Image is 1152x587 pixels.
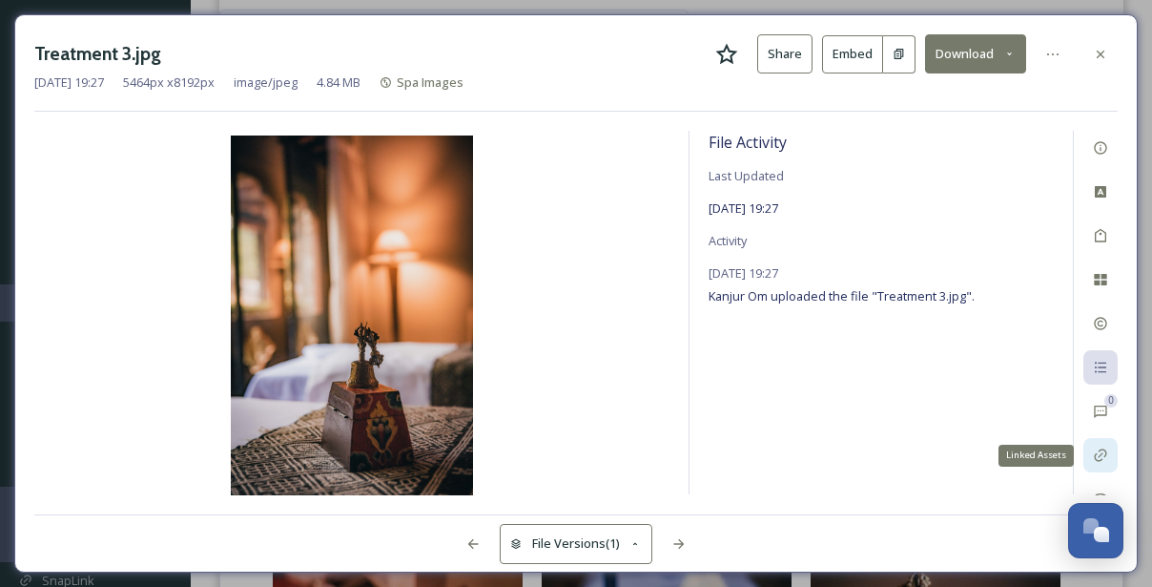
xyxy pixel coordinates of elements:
button: Download [925,34,1026,73]
button: Open Chat [1068,503,1123,558]
span: File Activity [709,132,787,153]
div: 0 [1104,394,1118,408]
button: File Versions(1) [500,524,652,563]
h3: Treatment 3.jpg [34,40,161,68]
button: Embed [822,35,883,73]
img: Treatment%203.jpg [34,136,669,499]
span: 5464 px x 8192 px [123,73,215,92]
span: Last Updated [709,167,784,184]
span: [DATE] 19:27 [34,73,104,92]
span: Kanjur Om uploaded the file "Treatment 3.jpg". [709,287,975,304]
span: image/jpeg [234,73,298,92]
span: [DATE] 19:27 [709,199,778,217]
span: 4.84 MB [317,73,360,92]
span: Spa Images [397,73,463,91]
button: Share [757,34,813,73]
div: Linked Assets [998,445,1074,466]
span: [DATE] 19:27 [709,264,778,282]
span: Activity [709,232,747,249]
